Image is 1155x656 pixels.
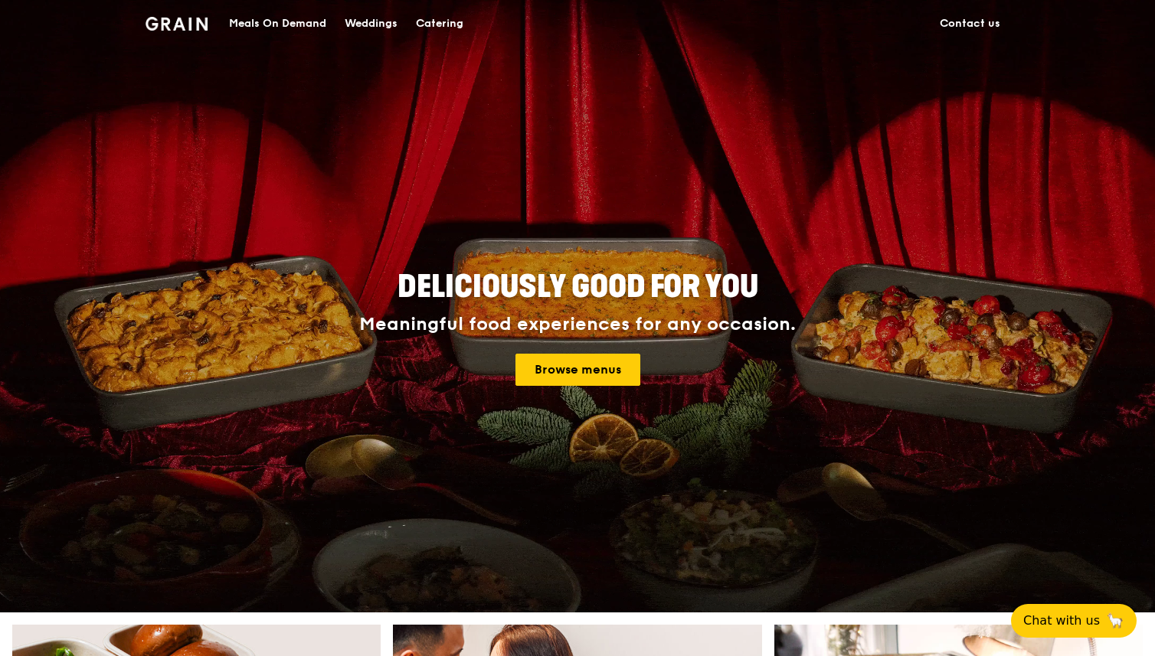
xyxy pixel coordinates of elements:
a: Contact us [931,1,1009,47]
div: Catering [416,1,463,47]
div: Weddings [345,1,398,47]
a: Weddings [335,1,407,47]
div: Meals On Demand [229,1,326,47]
span: Chat with us [1023,612,1100,630]
a: Browse menus [515,354,640,386]
div: Meaningful food experiences for any occasion. [302,314,853,335]
span: 🦙 [1106,612,1124,630]
span: Deliciously good for you [398,269,758,305]
button: Chat with us🦙 [1011,604,1137,638]
a: Catering [407,1,473,47]
img: Grain [146,17,208,31]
